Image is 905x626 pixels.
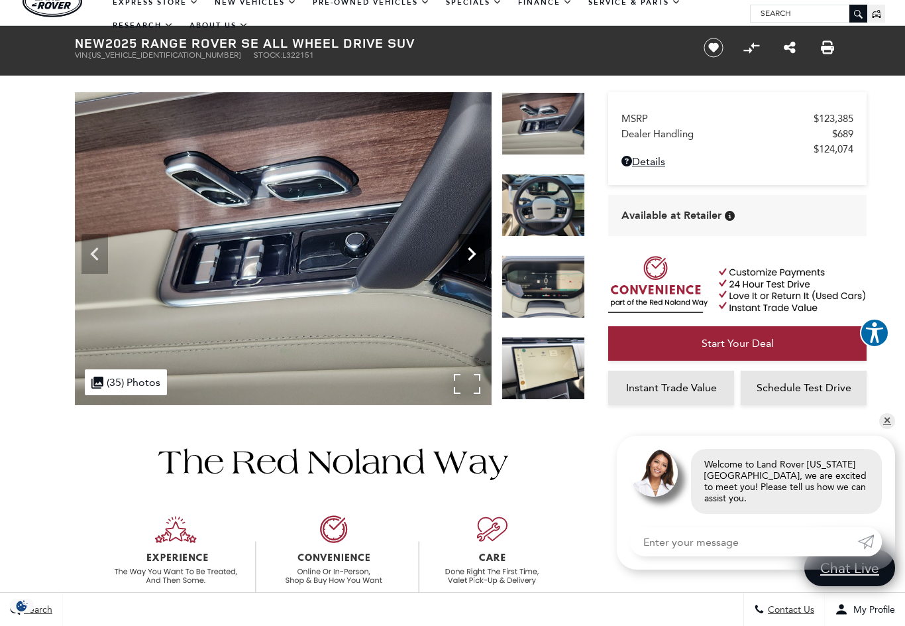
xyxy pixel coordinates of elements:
[858,527,882,556] a: Submit
[502,92,585,155] img: New 2025 Santorini Black LAND ROVER SE image 18
[7,599,37,613] img: Opt-Out Icon
[784,40,796,56] a: Share this New 2025 Range Rover SE All Wheel Drive SUV
[825,593,905,626] button: Open user profile menu
[626,381,717,394] span: Instant Trade Value
[89,50,240,60] span: [US_VEHICLE_IDENTIFICATION_NUMBER]
[75,34,105,52] strong: New
[699,37,728,58] button: Save vehicle
[630,449,678,497] img: Agent profile photo
[621,113,853,125] a: MSRP $123,385
[608,412,867,621] iframe: YouTube video player
[757,381,851,394] span: Schedule Test Drive
[621,155,853,168] a: Details
[765,604,814,615] span: Contact Us
[814,143,853,155] span: $124,074
[832,128,853,140] span: $689
[741,38,761,58] button: Compare Vehicle
[81,234,108,274] div: Previous
[751,5,867,21] input: Search
[621,143,853,155] a: $124,074
[182,14,256,37] a: About Us
[821,40,834,56] a: Print this New 2025 Range Rover SE All Wheel Drive SUV
[7,599,37,613] section: Click to Open Cookie Consent Modal
[75,36,681,50] h1: 2025 Range Rover SE All Wheel Drive SUV
[725,211,735,221] div: Vehicle is in stock and ready for immediate delivery. Due to demand, availability is subject to c...
[630,527,858,556] input: Enter your message
[702,337,774,349] span: Start Your Deal
[741,371,867,405] a: Schedule Test Drive
[848,604,895,615] span: My Profile
[85,369,167,395] div: (35) Photos
[458,234,485,274] div: Next
[860,318,889,347] button: Explore your accessibility options
[608,326,867,361] a: Start Your Deal
[254,50,282,60] span: Stock:
[621,113,814,125] span: MSRP
[860,318,889,350] aside: Accessibility Help Desk
[282,50,314,60] span: L322151
[502,337,585,400] img: New 2025 Santorini Black LAND ROVER SE image 21
[608,371,734,405] a: Instant Trade Value
[75,92,492,405] img: New 2025 Santorini Black LAND ROVER SE image 18
[502,255,585,318] img: New 2025 Santorini Black LAND ROVER SE image 20
[75,50,89,60] span: VIN:
[105,14,182,37] a: Research
[691,449,882,514] div: Welcome to Land Rover [US_STATE][GEOGRAPHIC_DATA], we are excited to meet you! Please tell us how...
[502,174,585,237] img: New 2025 Santorini Black LAND ROVER SE image 19
[621,128,853,140] a: Dealer Handling $689
[621,128,832,140] span: Dealer Handling
[621,208,721,223] span: Available at Retailer
[814,113,853,125] span: $123,385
